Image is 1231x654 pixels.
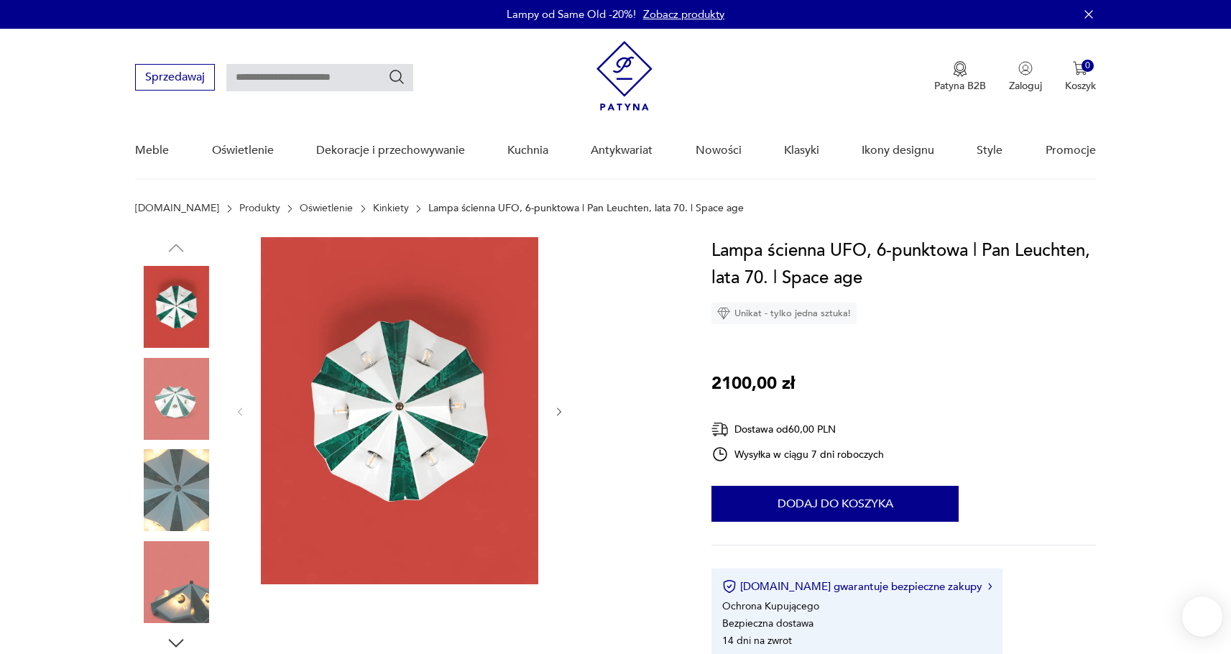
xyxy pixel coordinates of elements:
a: Ikona medaluPatyna B2B [934,61,986,93]
p: Lampa ścienna UFO, 6-punktowa | Pan Leuchten, lata 70. | Space age [428,203,744,214]
li: Ochrona Kupującego [722,599,819,613]
img: Ikona medalu [953,61,967,77]
a: Kinkiety [373,203,409,214]
a: Nowości [696,123,742,178]
img: Ikona dostawy [711,420,729,438]
li: Bezpieczna dostawa [722,617,813,630]
img: Ikona strzałki w prawo [988,583,992,590]
a: Zobacz produkty [643,7,724,22]
button: 0Koszyk [1065,61,1096,93]
iframe: Smartsupp widget button [1182,597,1222,637]
button: Dodaj do koszyka [711,486,959,522]
img: Patyna - sklep z meblami i dekoracjami vintage [596,41,653,111]
img: Ikona certyfikatu [722,579,737,594]
img: Ikona koszyka [1073,61,1087,75]
img: Zdjęcie produktu Lampa ścienna UFO, 6-punktowa | Pan Leuchten, lata 70. | Space age [135,358,217,440]
li: 14 dni na zwrot [722,634,792,648]
p: 2100,00 zł [711,370,795,397]
a: Meble [135,123,169,178]
img: Zdjęcie produktu Lampa ścienna UFO, 6-punktowa | Pan Leuchten, lata 70. | Space age [261,237,538,584]
div: Dostawa od 60,00 PLN [711,420,884,438]
a: [DOMAIN_NAME] [135,203,219,214]
a: Style [977,123,1002,178]
a: Produkty [239,203,280,214]
img: Zdjęcie produktu Lampa ścienna UFO, 6-punktowa | Pan Leuchten, lata 70. | Space age [135,449,217,531]
img: Ikonka użytkownika [1018,61,1033,75]
h1: Lampa ścienna UFO, 6-punktowa | Pan Leuchten, lata 70. | Space age [711,237,1095,292]
p: Patyna B2B [934,79,986,93]
div: Unikat - tylko jedna sztuka! [711,303,857,324]
p: Koszyk [1065,79,1096,93]
button: Patyna B2B [934,61,986,93]
p: Zaloguj [1009,79,1042,93]
a: Klasyki [784,123,819,178]
a: Kuchnia [507,123,548,178]
p: Lampy od Same Old -20%! [507,7,636,22]
a: Promocje [1046,123,1096,178]
div: 0 [1082,60,1094,72]
a: Antykwariat [591,123,653,178]
a: Ikony designu [862,123,934,178]
button: Zaloguj [1009,61,1042,93]
img: Zdjęcie produktu Lampa ścienna UFO, 6-punktowa | Pan Leuchten, lata 70. | Space age [135,541,217,623]
a: Dekoracje i przechowywanie [316,123,465,178]
button: Sprzedawaj [135,64,215,91]
a: Oświetlenie [212,123,274,178]
a: Oświetlenie [300,203,353,214]
div: Wysyłka w ciągu 7 dni roboczych [711,446,884,463]
img: Ikona diamentu [717,307,730,320]
button: Szukaj [388,68,405,86]
img: Zdjęcie produktu Lampa ścienna UFO, 6-punktowa | Pan Leuchten, lata 70. | Space age [135,266,217,348]
button: [DOMAIN_NAME] gwarantuje bezpieczne zakupy [722,579,992,594]
a: Sprzedawaj [135,73,215,83]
